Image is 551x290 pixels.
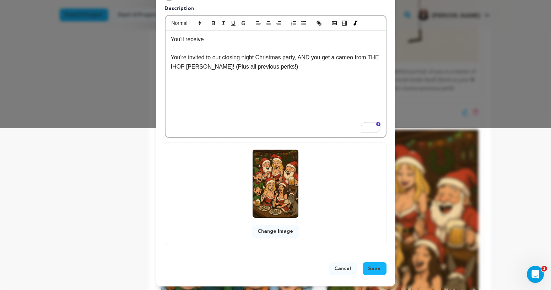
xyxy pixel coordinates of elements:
[527,266,544,283] iframe: Intercom live chat
[329,262,357,275] button: Cancel
[363,262,387,275] button: Save
[171,53,380,71] p: You're invited to our closing night Christmas party, AND you get a cameo from THE IHOP [PERSON_NA...
[171,35,380,44] p: You'll receive
[166,31,386,137] div: To enrich screen reader interactions, please activate Accessibility in Grammarly extension settings
[252,225,299,238] button: Change Image
[368,265,381,272] span: Save
[165,5,387,15] p: Description
[541,266,547,272] span: 1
